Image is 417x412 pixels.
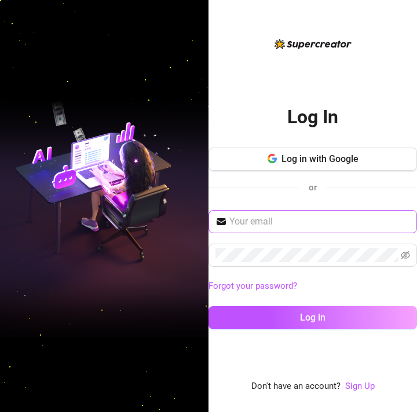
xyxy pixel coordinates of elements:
a: Forgot your password? [209,281,297,291]
button: Log in [209,306,417,329]
span: or [309,182,317,193]
img: logo-BBDzfeDw.svg [275,39,352,49]
a: Sign Up [345,381,375,391]
span: Log in [300,312,325,323]
a: Sign Up [345,380,375,393]
button: Log in with Google [209,148,417,171]
span: Don't have an account? [251,380,341,393]
span: Log in with Google [281,153,359,164]
input: Your email [229,215,410,229]
a: Forgot your password? [209,279,417,293]
span: eye-invisible [401,251,410,260]
h2: Log In [287,105,338,129]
